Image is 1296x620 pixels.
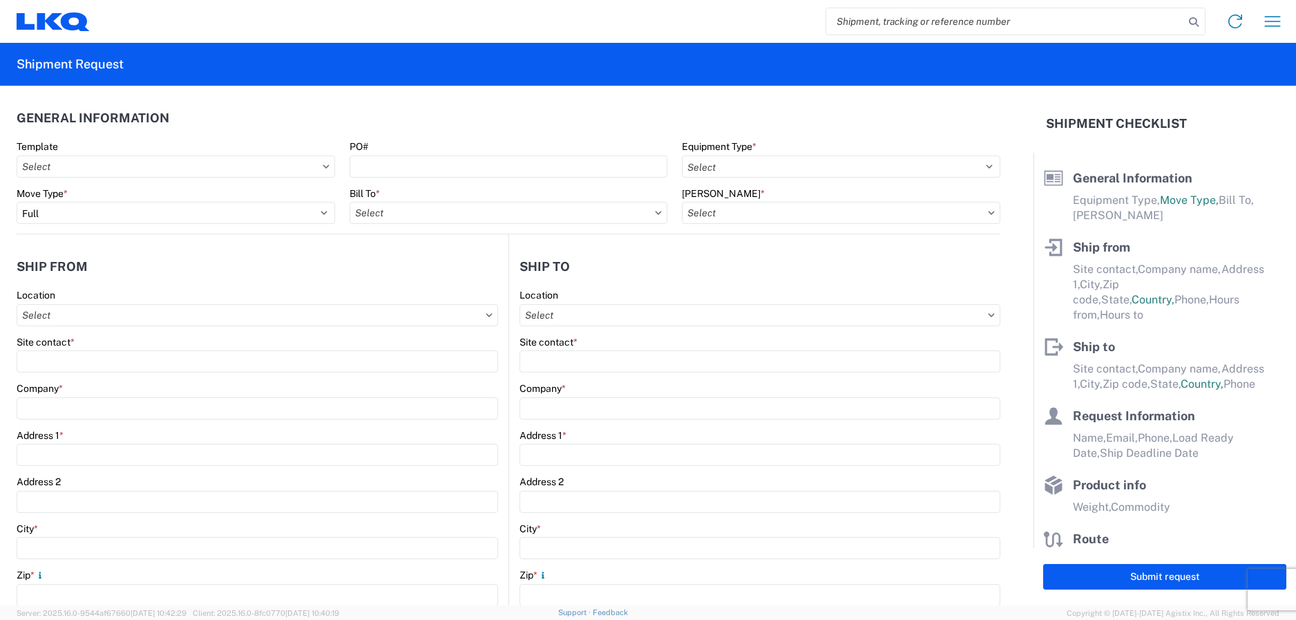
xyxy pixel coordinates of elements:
h2: Shipment Request [17,56,124,73]
label: Address 2 [17,476,61,488]
span: Phone, [1138,431,1172,444]
span: Bill To, [1219,194,1254,207]
label: Equipment Type [682,140,756,153]
span: [DATE] 10:40:19 [285,609,339,617]
label: Move Type [17,187,68,200]
h2: Shipment Checklist [1046,115,1187,132]
h2: Ship from [17,260,88,274]
span: Email, [1106,431,1138,444]
label: Company [17,382,63,395]
span: Country, [1181,377,1223,391]
span: City, [1080,377,1103,391]
input: Select [350,202,668,224]
span: Ship from [1073,240,1130,254]
input: Select [17,304,498,326]
label: Address 1 [17,429,64,442]
span: Site contact, [1073,362,1138,375]
span: Hours to [1100,308,1143,321]
h2: Ship to [520,260,570,274]
input: Select [682,202,1000,224]
label: PO# [350,140,368,153]
span: City, [1080,278,1103,291]
span: State, [1150,377,1181,391]
label: Address 2 [520,476,564,488]
span: Weight, [1073,500,1111,514]
span: Phone [1223,377,1255,391]
span: State, [1101,293,1132,306]
span: General Information [1073,171,1192,185]
label: Zip [520,569,549,581]
span: Equipment Type, [1073,194,1160,207]
label: [PERSON_NAME] [682,187,765,200]
span: Server: 2025.16.0-9544af67660 [17,609,187,617]
span: Product info [1073,478,1146,492]
span: Ship Deadline Date [1100,447,1199,460]
label: Zip [17,569,46,581]
input: Select [17,156,335,178]
input: Shipment, tracking or reference number [826,8,1184,35]
label: Address 1 [520,429,566,442]
h2: General Information [17,111,169,125]
label: Company [520,382,566,395]
label: Location [17,289,55,301]
label: Site contact [520,336,578,348]
input: Select [520,304,1000,326]
span: [PERSON_NAME] [1073,209,1163,222]
label: City [520,523,541,535]
span: Name, [1073,431,1106,444]
span: Ship to [1073,339,1115,354]
span: [DATE] 10:42:29 [131,609,187,617]
a: Support [558,608,593,617]
span: Site contact, [1073,263,1138,276]
span: Company name, [1138,263,1221,276]
span: Client: 2025.16.0-8fc0770 [193,609,339,617]
span: Phone, [1174,293,1209,306]
span: Commodity [1111,500,1170,514]
span: Request Information [1073,408,1195,423]
span: Move Type, [1160,194,1219,207]
button: Submit request [1043,564,1286,590]
span: Company name, [1138,362,1221,375]
span: Zip code, [1103,377,1150,391]
span: Route [1073,532,1109,546]
label: City [17,523,38,535]
label: Template [17,140,58,153]
a: Feedback [593,608,628,617]
span: Copyright © [DATE]-[DATE] Agistix Inc., All Rights Reserved [1067,607,1279,619]
label: Bill To [350,187,380,200]
label: Site contact [17,336,75,348]
span: Country, [1132,293,1174,306]
label: Location [520,289,558,301]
